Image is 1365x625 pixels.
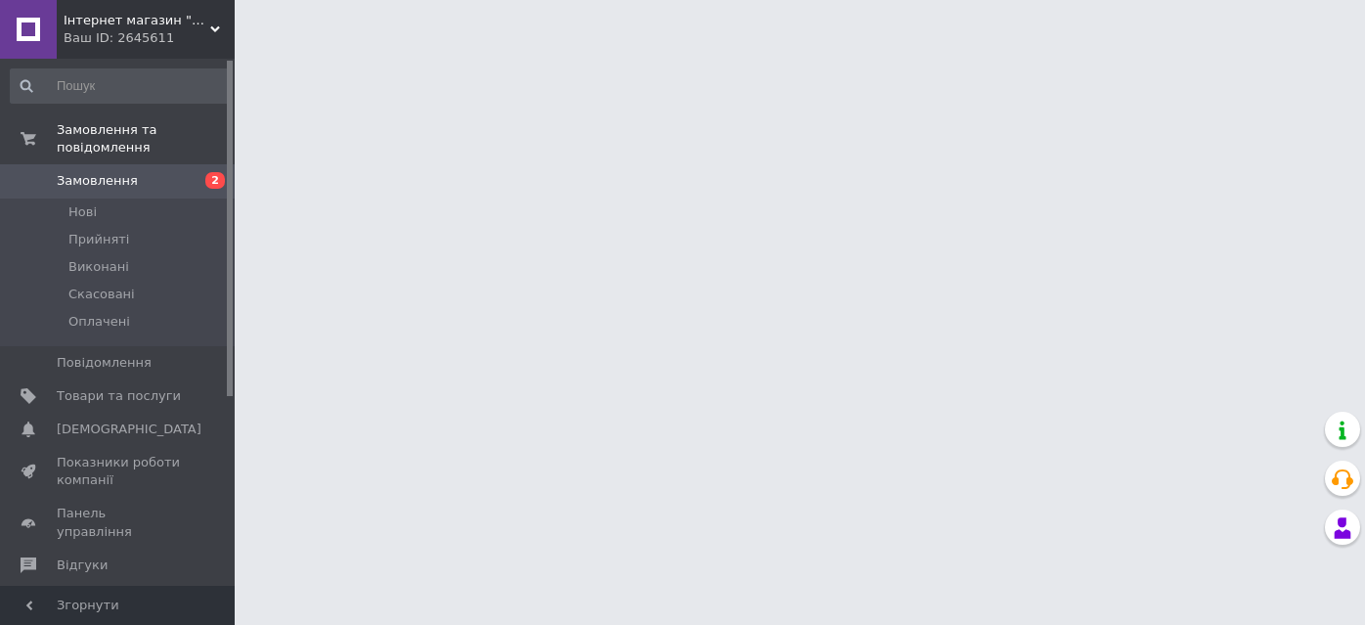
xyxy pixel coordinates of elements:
[68,313,130,331] span: Оплачені
[57,172,138,190] span: Замовлення
[68,231,129,248] span: Прийняті
[64,12,210,29] span: Інтернет магазин "Автозапчастини"
[57,121,235,156] span: Замовлення та повідомлення
[57,557,108,574] span: Відгуки
[57,421,201,438] span: [DEMOGRAPHIC_DATA]
[57,387,181,405] span: Товари та послуги
[68,258,129,276] span: Виконані
[57,505,181,540] span: Панель управління
[68,286,135,303] span: Скасовані
[205,172,225,189] span: 2
[57,454,181,489] span: Показники роботи компанії
[10,68,231,104] input: Пошук
[57,354,152,372] span: Повідомлення
[64,29,235,47] div: Ваш ID: 2645611
[68,203,97,221] span: Нові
